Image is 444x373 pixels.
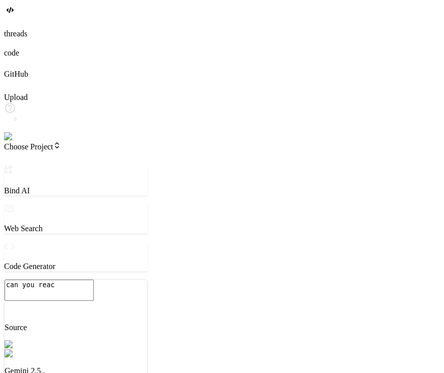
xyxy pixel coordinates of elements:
[5,349,62,358] img: Gemini 2.5 Pro
[4,262,148,271] p: Code Generator
[4,48,19,57] label: code
[5,340,53,349] img: Pick Models
[4,142,61,151] span: Choose Project
[4,93,28,101] label: Upload
[5,323,147,332] p: Source
[4,186,148,195] p: Bind AI
[4,132,37,141] img: settings
[4,70,28,78] label: GitHub
[4,224,148,233] p: Web Search
[5,280,94,301] textarea: can you reac
[4,29,27,38] label: threads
